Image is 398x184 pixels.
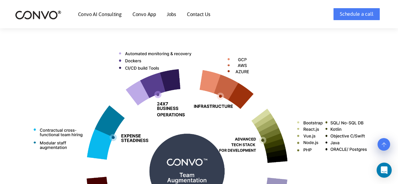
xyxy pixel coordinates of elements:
a: Convo App [132,12,156,17]
div: Open Intercom Messenger [377,163,392,178]
a: Schedule a call [333,8,380,20]
a: Contact Us [187,12,210,17]
img: logo_2.png [15,10,61,20]
a: Jobs [167,12,176,17]
a: Convo AI Consulting [78,12,122,17]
